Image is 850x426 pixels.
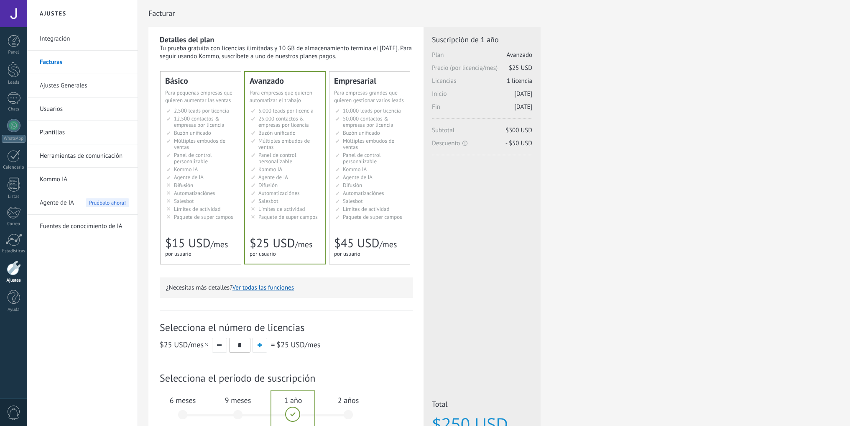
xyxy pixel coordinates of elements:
[505,139,532,147] span: - $50 USD
[174,107,229,114] span: 2.500 leads por licencia
[379,239,397,250] span: /mes
[343,151,381,165] span: Panel de control personalizable
[40,215,129,238] a: Fuentes de conocimiento de IA
[40,27,129,51] a: Integración
[343,190,384,197] span: Automatizaciónes
[27,98,138,121] li: Usuarios
[2,278,26,283] div: Ajustes
[432,103,532,116] span: Fin
[343,129,380,136] span: Buzón unificado
[343,213,402,221] span: Paquete de super campos
[507,77,532,85] span: 1 licencia
[432,90,532,103] span: Inicio
[210,239,228,250] span: /mes
[27,191,138,215] li: Agente de IA
[40,121,129,144] a: Plantillas
[343,174,373,181] span: Agente de IA
[432,77,532,90] span: Licencias
[174,205,221,213] span: Límites de actividad
[2,80,26,85] div: Leads
[295,239,312,250] span: /mes
[432,64,532,77] span: Precio (por licencia/mes)
[2,107,26,112] div: Chats
[432,139,532,147] span: Descuento
[27,144,138,168] li: Herramientas de comunicación
[343,107,401,114] span: 10.000 leads por licencia
[250,235,295,251] span: $25 USD
[165,77,236,85] div: Básico
[174,137,225,151] span: Múltiples embudos de ventas
[334,89,404,104] span: Para empresas grandes que quieren gestionar varios leads
[271,340,275,349] span: =
[258,107,314,114] span: 5.000 leads por licencia
[160,44,413,60] div: Tu prueba gratuita con licencias ilimitadas y 10 GB de almacenamiento termina el [DATE]. Para seg...
[343,205,390,213] span: Límites de actividad
[165,250,191,257] span: por usuario
[276,340,304,349] span: $25 USD
[2,249,26,254] div: Estadísticas
[174,182,193,189] span: Difusión
[505,126,532,134] span: $300 USD
[232,284,294,292] button: Ver todas las funciones
[2,135,26,143] div: WhatsApp
[276,340,320,349] span: /mes
[27,74,138,98] li: Ajustes Generales
[160,340,188,349] span: $25 USD
[174,213,233,221] span: Paquete de super campos
[27,215,138,238] li: Fuentes de conocimiento de IA
[250,77,321,85] div: Avanzado
[334,77,405,85] div: Empresarial
[40,98,129,121] a: Usuarios
[174,115,224,128] span: 12.500 contactos & empresas por licencia
[258,174,288,181] span: Agente de IA
[165,89,232,104] span: Para pequeñas empresas que quieren aumentar las ventas
[160,35,214,44] b: Detalles del plan
[334,235,379,251] span: $45 USD
[174,166,198,173] span: Kommo IA
[514,103,532,111] span: [DATE]
[40,74,129,98] a: Ajustes Generales
[343,198,363,205] span: Salesbot
[160,340,210,349] span: /mes
[27,51,138,74] li: Facturas
[40,168,129,191] a: Kommo IA
[2,194,26,200] div: Listas
[40,191,74,215] span: Agente de IA
[258,129,296,136] span: Buzón unificado
[507,51,532,59] span: Avanzado
[432,51,532,64] span: Plan
[258,190,300,197] span: Automatizaciónes
[174,190,215,197] span: Automatizaciónes
[174,198,194,205] span: Salesbot
[343,137,394,151] span: Múltiples embudos de ventas
[509,64,532,72] span: $25 USD
[40,51,129,74] a: Facturas
[258,166,282,173] span: Kommo IA
[166,284,407,292] p: ¿Necesitas más detalles?
[148,9,175,18] span: Facturar
[2,50,26,55] div: Panel
[258,151,296,165] span: Panel de control personalizable
[271,395,316,405] span: 1 año
[432,399,532,411] span: Total
[258,182,278,189] span: Difusión
[432,126,532,139] span: Subtotal
[160,372,413,385] span: Selecciona el período de suscripción
[174,129,211,136] span: Buzón unificado
[250,89,312,104] span: Para empresas que quieren automatizar el trabajo
[160,395,205,405] span: 6 meses
[165,235,210,251] span: $15 USD
[174,151,212,165] span: Panel de control personalizable
[258,205,305,213] span: Límites de actividad
[2,307,26,313] div: Ayuda
[2,165,26,170] div: Calendario
[343,115,393,128] span: 50.000 contactos & empresas por licencia
[40,144,129,168] a: Herramientas de comunicación
[27,121,138,144] li: Plantillas
[258,213,318,221] span: Paquete de super campos
[258,198,278,205] span: Salesbot
[2,221,26,227] div: Correo
[343,166,367,173] span: Kommo IA
[86,198,129,207] span: Pruébalo ahora!
[27,168,138,191] li: Kommo IA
